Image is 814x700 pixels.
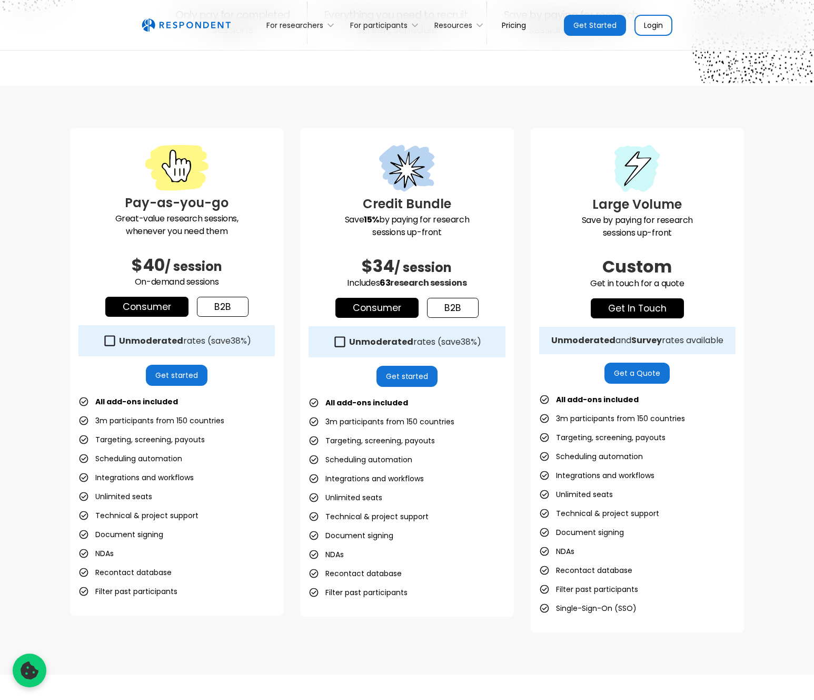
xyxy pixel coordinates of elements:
span: $34 [362,254,394,278]
a: Login [634,15,672,36]
a: get in touch [591,298,684,318]
a: Consumer [105,297,188,317]
li: Unlimited seats [309,490,382,505]
h3: Pay-as-you-go [78,193,275,212]
li: 3m participants from 150 countries [78,413,224,428]
span: / session [394,259,452,276]
div: For researchers [266,20,323,31]
strong: All add-ons included [325,397,408,408]
li: Targeting, screening, payouts [309,433,435,448]
li: Targeting, screening, payouts [78,432,205,447]
li: Recontact database [78,565,172,580]
strong: All add-ons included [95,396,178,407]
li: Integrations and workflows [78,470,194,485]
a: Consumer [335,298,419,318]
strong: Unmoderated [349,336,413,348]
div: For researchers [261,13,344,37]
li: Filter past participants [78,584,177,599]
li: Recontact database [309,566,402,581]
li: Technical & project support [78,508,198,523]
a: b2b [427,298,479,318]
strong: Unmoderated [551,334,616,346]
a: Get a Quote [604,363,670,384]
img: Untitled UI logotext [142,18,231,32]
strong: All add-ons included [556,394,639,405]
span: 38% [461,336,477,348]
li: Filter past participants [539,582,638,597]
li: NDAs [539,544,574,559]
p: Includes [309,277,505,289]
li: Unlimited seats [78,489,152,504]
div: rates (save ) [349,337,481,347]
h3: Credit Bundle [309,195,505,213]
p: On-demand sessions [78,276,275,288]
span: research sessions [390,277,466,289]
strong: Unmoderated [119,335,183,347]
span: 63 [380,277,390,289]
a: Get started [146,365,207,386]
li: Filter past participants [309,585,408,600]
li: NDAs [78,546,114,561]
li: Scheduling automation [78,451,182,466]
span: $40 [132,253,165,277]
li: Single-Sign-On (SSO) [539,601,637,616]
div: rates (save ) [119,336,251,346]
li: Document signing [78,527,163,542]
li: Technical & project support [539,506,659,521]
div: and rates available [551,335,723,346]
strong: Survey [631,334,662,346]
p: Great-value research sessions, whenever you need them [78,212,275,238]
strong: 15% [364,213,379,226]
li: Scheduling automation [309,452,412,467]
li: Recontact database [539,563,632,578]
div: For participants [350,20,408,31]
p: Get in touch for a quote [539,277,736,290]
a: Pricing [493,13,534,37]
div: For participants [344,13,429,37]
a: b2b [197,297,249,317]
a: home [142,18,231,32]
div: Resources [429,13,493,37]
a: Get Started [564,15,626,36]
li: 3m participants from 150 countries [539,411,685,426]
li: Integrations and workflows [539,468,654,483]
li: Document signing [539,525,624,540]
p: Save by paying for research sessions up-front [539,214,736,239]
div: Resources [434,20,472,31]
li: NDAs [309,547,344,562]
li: Integrations and workflows [309,471,424,486]
li: Targeting, screening, payouts [539,430,666,445]
span: Custom [602,255,672,278]
span: 38% [231,335,247,347]
a: Get started [376,366,438,387]
li: Document signing [309,528,393,543]
li: Scheduling automation [539,449,643,464]
li: Unlimited seats [539,487,613,502]
li: 3m participants from 150 countries [309,414,454,429]
span: / session [165,258,222,275]
h3: Large Volume [539,195,736,214]
p: Save by paying for research sessions up-front [309,213,505,239]
li: Technical & project support [309,509,429,524]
